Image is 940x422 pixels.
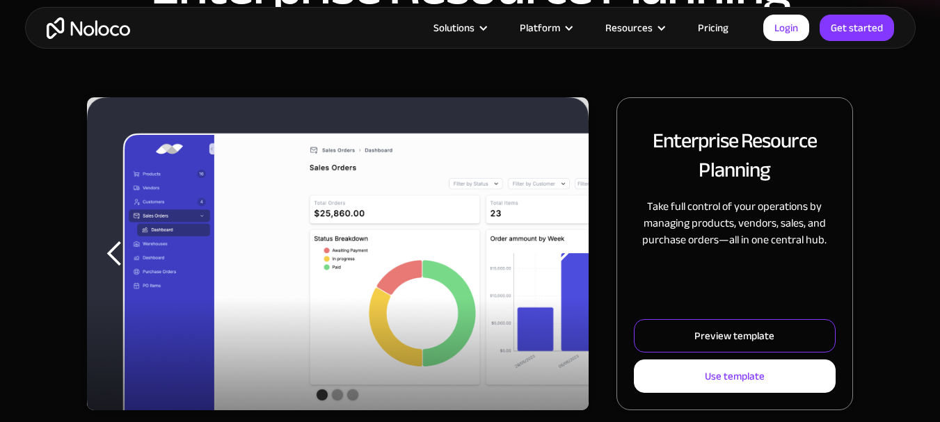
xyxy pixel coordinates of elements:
a: Use template [634,359,836,393]
div: Use template [705,367,765,385]
a: Get started [820,15,894,41]
div: Show slide 3 of 3 [347,389,358,400]
h2: Enterprise Resource Planning [634,126,836,184]
div: Show slide 1 of 3 [317,389,328,400]
div: Solutions [416,19,502,37]
p: Take full control of your operations by managing products, vendors, sales, and purchase orders—al... [634,198,836,248]
div: 1 of 3 [87,97,589,410]
div: Platform [520,19,560,37]
div: Platform [502,19,588,37]
a: Pricing [680,19,746,37]
div: Resources [605,19,653,37]
a: home [47,17,130,39]
div: Resources [588,19,680,37]
div: next slide [533,97,589,410]
div: Solutions [433,19,475,37]
a: Preview template [634,319,836,352]
div: Preview template [694,327,774,345]
div: previous slide [87,97,143,410]
a: Login [763,15,809,41]
div: carousel [87,97,589,410]
div: Show slide 2 of 3 [332,389,343,400]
